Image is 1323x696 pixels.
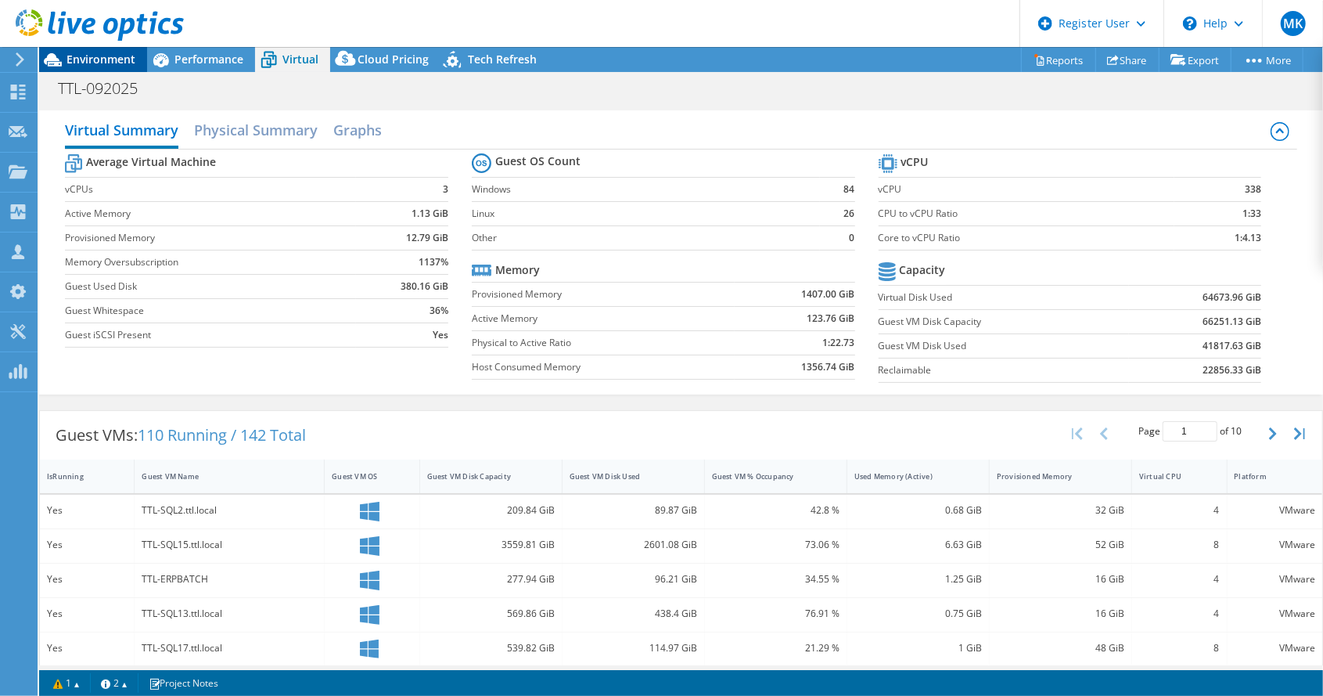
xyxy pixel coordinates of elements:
div: 1.25 GiB [854,571,982,588]
div: Yes [47,502,127,519]
span: 10 [1231,424,1242,438]
span: MK [1281,11,1306,36]
b: 1137% [419,254,448,270]
b: vCPU [901,154,929,170]
b: 41817.63 GiB [1203,338,1261,354]
div: 76.91 % [712,605,839,622]
div: 438.4 GiB [570,605,697,622]
div: 4 [1139,571,1219,588]
div: 1 GiB [854,640,982,657]
h1: TTL-092025 [51,80,162,97]
label: Guest VM Disk Used [879,338,1130,354]
h2: Graphs [333,114,382,146]
div: VMware [1235,605,1315,622]
div: 4 [1139,605,1219,622]
div: 3559.81 GiB [427,536,555,554]
label: Guest VM Disk Capacity [879,314,1130,330]
div: 4 [1139,502,1219,519]
b: 22856.33 GiB [1203,362,1261,378]
label: Active Memory [472,311,735,326]
div: Virtual CPU [1139,471,1200,481]
div: VMware [1235,571,1315,588]
b: 1.13 GiB [412,206,448,222]
b: Memory [495,262,540,278]
b: 1407.00 GiB [802,287,855,302]
div: 8 [1139,640,1219,657]
div: Guest VMs: [40,411,322,460]
b: Capacity [900,262,946,278]
span: Performance [174,52,243,67]
label: CPU to vCPU Ratio [879,206,1174,222]
div: 0.75 GiB [854,605,982,622]
div: TTL-ERPBATCH [142,571,317,588]
span: Tech Refresh [468,52,537,67]
label: Provisioned Memory [65,230,356,246]
a: Export [1159,48,1231,72]
div: Yes [47,536,127,554]
label: Host Consumed Memory [472,359,735,375]
span: Page of [1138,421,1242,442]
div: Provisioned Memory [997,471,1105,481]
label: vCPUs [65,182,356,197]
span: Environment [67,52,135,67]
div: Guest VM OS [332,471,393,481]
a: Reports [1021,48,1096,72]
b: 123.76 GiB [807,311,855,326]
a: Project Notes [138,673,229,693]
label: Guest Whitespace [65,303,356,319]
div: VMware [1235,640,1315,657]
label: Physical to Active Ratio [472,335,735,351]
label: vCPU [879,182,1174,197]
div: VMware [1235,536,1315,554]
label: Windows [472,182,820,197]
div: 569.86 GiB [427,605,555,622]
a: Share [1095,48,1159,72]
div: IsRunning [47,471,108,481]
div: 73.06 % [712,536,839,554]
div: 32 GiB [997,502,1124,519]
b: 1:22.73 [823,335,855,351]
b: Average Virtual Machine [86,154,216,170]
b: 12.79 GiB [406,230,448,246]
div: Yes [47,640,127,657]
h2: Virtual Summary [65,114,178,149]
div: 2601.08 GiB [570,536,697,554]
label: Linux [472,206,820,222]
div: TTL-SQL13.ttl.local [142,605,317,622]
div: Platform [1235,471,1296,481]
b: 1356.74 GiB [802,359,855,375]
label: Reclaimable [879,362,1130,378]
label: Virtual Disk Used [879,290,1130,305]
div: 16 GiB [997,605,1124,622]
a: 2 [90,673,138,693]
label: Guest iSCSI Present [65,327,356,343]
div: TTL-SQL2.ttl.local [142,502,317,519]
span: Virtual [282,52,318,67]
div: Guest VM Name [142,471,298,481]
b: Guest OS Count [495,153,581,169]
label: Provisioned Memory [472,287,735,302]
div: Yes [47,605,127,622]
div: 16 GiB [997,571,1124,588]
div: TTL-SQL15.ttl.local [142,536,317,554]
a: 1 [42,673,91,693]
b: 26 [844,206,855,222]
div: Yes [47,571,127,588]
label: Memory Oversubscription [65,254,356,270]
div: Guest VM Disk Capacity [427,471,536,481]
div: 8 [1139,536,1219,554]
a: More [1231,48,1303,72]
b: Yes [433,327,448,343]
span: 110 Running / 142 Total [138,424,306,445]
label: Guest Used Disk [65,279,356,294]
b: 3 [443,182,448,197]
div: TTL-SQL17.ttl.local [142,640,317,657]
div: 21.29 % [712,640,839,657]
b: 338 [1245,182,1261,197]
b: 66251.13 GiB [1203,314,1261,330]
b: 1:33 [1242,206,1261,222]
div: 539.82 GiB [427,640,555,657]
label: Active Memory [65,206,356,222]
div: 277.94 GiB [427,571,555,588]
div: 52 GiB [997,536,1124,554]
